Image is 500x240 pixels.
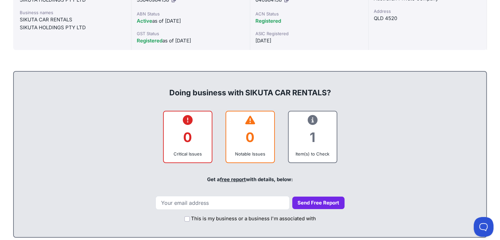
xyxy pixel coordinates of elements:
div: Item(s) to Check [294,151,331,157]
div: Doing business with SIKUTA CAR RENTALS? [20,77,480,98]
div: Business names [20,9,125,16]
span: Registered [137,37,162,44]
label: This is my business or a business I'm associated with [191,215,316,223]
div: GST Status [137,30,244,37]
div: 0 [231,124,269,151]
div: 1 [294,124,331,151]
div: QLD 4520 [374,14,481,22]
div: ACN Status [255,11,363,17]
button: Send Free Report [292,197,345,209]
div: as of [DATE] [137,17,244,25]
span: Active [137,18,152,24]
div: Address [374,8,481,14]
span: Registered [255,18,281,24]
div: as of [DATE] [137,37,244,45]
div: 0 [169,124,206,151]
iframe: Toggle Customer Support [474,217,493,237]
a: free report [220,176,246,182]
input: Your email address [155,196,290,210]
div: Critical Issues [169,151,206,157]
div: SIKUTA CAR RENTALS [20,16,125,24]
div: ABN Status [137,11,244,17]
div: [DATE] [255,37,363,45]
div: SIKUTA HOLDINGS PTY LTD [20,24,125,32]
div: Notable Issues [231,151,269,157]
div: ASIC Registered [255,30,363,37]
span: Get a with details, below: [207,176,293,182]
